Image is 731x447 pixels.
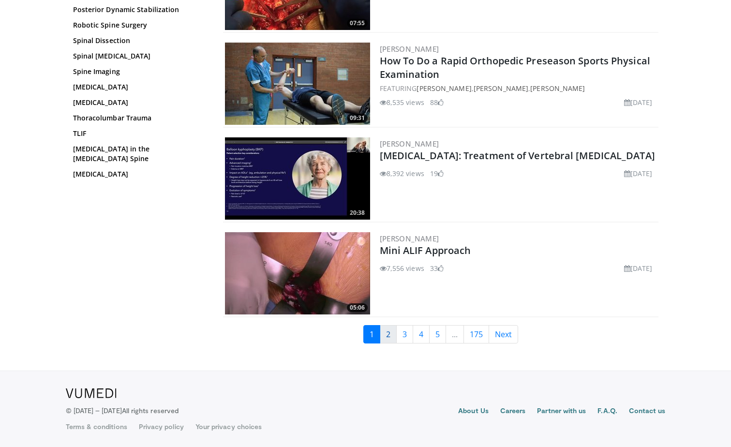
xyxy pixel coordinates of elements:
span: 07:55 [347,19,368,28]
a: 20:38 [225,137,370,220]
a: 05:06 [225,232,370,314]
li: 7,556 views [380,263,424,273]
a: [PERSON_NAME] [380,139,439,149]
li: 19 [430,168,444,179]
span: 20:38 [347,209,368,217]
a: 5 [429,325,446,343]
a: [MEDICAL_DATA] [73,82,204,92]
a: Next [489,325,518,343]
img: d8b1f0ff-135c-420c-896e-84d5a2cb23b7.300x170_q85_crop-smart_upscale.jpg [225,43,370,125]
a: [MEDICAL_DATA] [73,98,204,107]
p: © [DATE] – [DATE] [66,406,179,416]
a: [PERSON_NAME] [417,84,471,93]
a: [MEDICAL_DATA] in the [MEDICAL_DATA] Spine [73,144,204,164]
a: Terms & conditions [66,422,127,432]
a: Spinal [MEDICAL_DATA] [73,51,204,61]
a: Your privacy choices [195,422,262,432]
a: 4 [413,325,430,343]
a: [PERSON_NAME] [530,84,585,93]
a: TLIF [73,129,204,138]
a: [PERSON_NAME] [380,44,439,54]
a: F.A.Q. [597,406,617,417]
a: [MEDICAL_DATA]: Treatment of Vertebral [MEDICAL_DATA] [380,149,655,162]
img: 0cae8376-61df-4d0e-94d1-d9dddb55642e.300x170_q85_crop-smart_upscale.jpg [225,137,370,220]
nav: Search results pages [223,325,658,343]
a: Robotic Spine Surgery [73,20,204,30]
a: 175 [463,325,489,343]
a: [PERSON_NAME] [474,84,528,93]
img: 795be0db-6c3e-49e9-af0e-f30e64fdb36a.300x170_q85_crop-smart_upscale.jpg [225,232,370,314]
a: Spinal Dissection [73,36,204,45]
div: FEATURING , , [380,83,656,93]
a: Careers [500,406,526,417]
a: 3 [396,325,413,343]
img: VuMedi Logo [66,388,117,398]
a: How To Do a Rapid Orthopedic Preseason Sports Physical Examination [380,54,650,81]
li: 88 [430,97,444,107]
span: All rights reserved [122,406,179,415]
span: 05:06 [347,303,368,312]
a: About Us [458,406,489,417]
li: 8,535 views [380,97,424,107]
a: [MEDICAL_DATA] [73,169,204,179]
a: 2 [380,325,397,343]
a: Partner with us [537,406,586,417]
span: 09:31 [347,114,368,122]
li: 33 [430,263,444,273]
li: [DATE] [624,263,653,273]
li: [DATE] [624,168,653,179]
a: 1 [363,325,380,343]
a: Contact us [629,406,666,417]
a: Mini ALIF Approach [380,244,471,257]
li: [DATE] [624,97,653,107]
a: Posterior Dynamic Stabilization [73,5,204,15]
a: 09:31 [225,43,370,125]
a: Spine Imaging [73,67,204,76]
a: Privacy policy [139,422,184,432]
a: [PERSON_NAME] [380,234,439,243]
li: 8,392 views [380,168,424,179]
a: Thoracolumbar Trauma [73,113,204,123]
